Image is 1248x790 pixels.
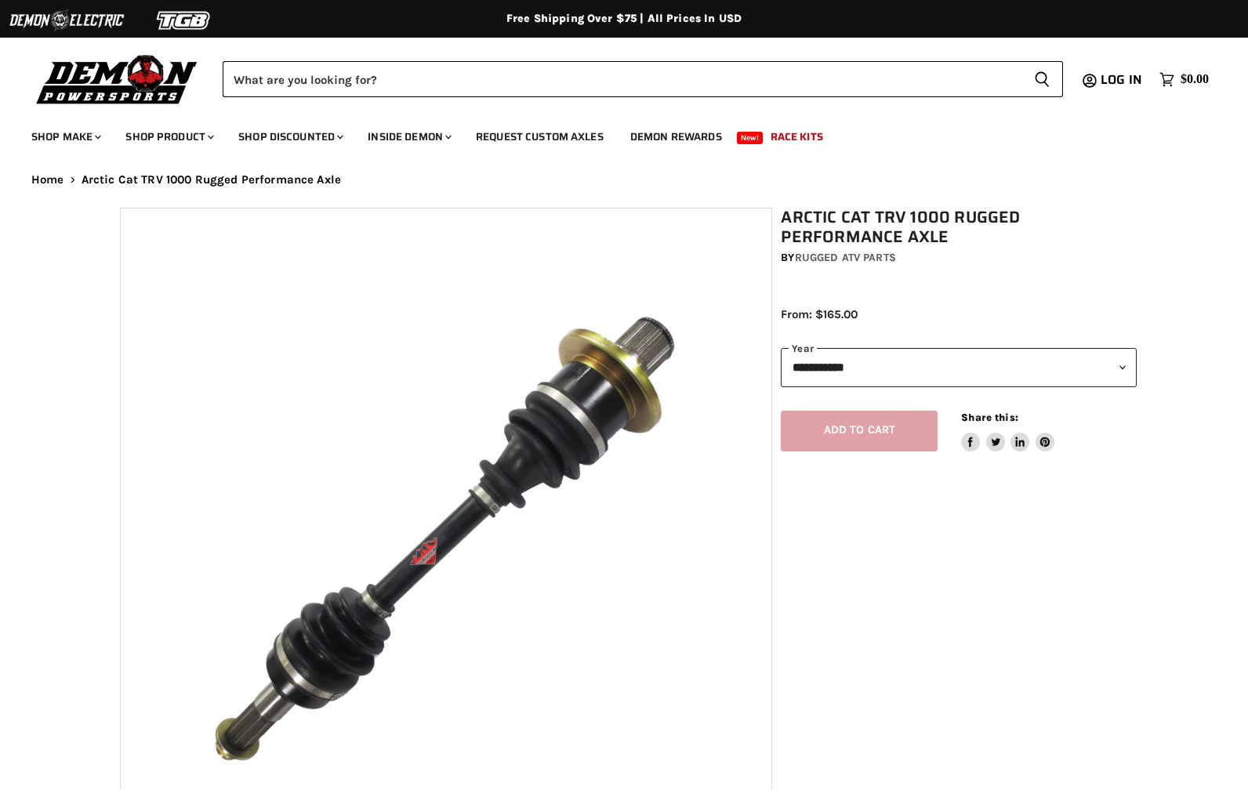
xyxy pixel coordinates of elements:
a: Log in [1094,73,1152,87]
span: From: $165.00 [781,307,858,321]
ul: Main menu [20,114,1205,153]
img: Demon Electric Logo 2 [8,5,125,35]
a: Shop Discounted [227,121,353,153]
span: New! [737,132,764,144]
span: Arctic Cat TRV 1000 Rugged Performance Axle [82,173,341,187]
a: $0.00 [1152,68,1217,91]
span: $0.00 [1181,72,1209,87]
a: Shop Make [20,121,111,153]
img: TGB Logo 2 [125,5,243,35]
a: Shop Product [114,121,223,153]
input: Search [223,61,1021,97]
form: Product [223,61,1063,97]
h1: Arctic Cat TRV 1000 Rugged Performance Axle [781,208,1137,247]
select: year [781,348,1137,386]
a: Home [31,173,64,187]
button: Search [1021,61,1063,97]
a: Rugged ATV Parts [795,251,896,264]
aside: Share this: [961,411,1054,452]
span: Share this: [961,411,1018,423]
span: Log in [1101,70,1142,89]
div: by [781,249,1137,266]
a: Request Custom Axles [464,121,615,153]
a: Inside Demon [356,121,461,153]
a: Race Kits [759,121,835,153]
img: Demon Powersports [31,51,203,107]
a: Demon Rewards [619,121,734,153]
